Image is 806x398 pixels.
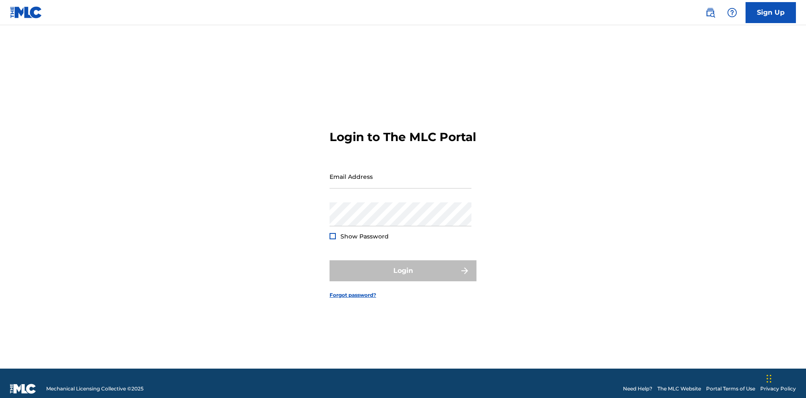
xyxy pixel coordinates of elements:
[702,4,719,21] a: Public Search
[764,358,806,398] iframe: Chat Widget
[10,6,42,18] img: MLC Logo
[10,384,36,394] img: logo
[623,385,652,393] a: Need Help?
[705,8,715,18] img: search
[330,291,376,299] a: Forgot password?
[727,8,737,18] img: help
[767,366,772,391] div: Drag
[724,4,741,21] div: Help
[706,385,755,393] a: Portal Terms of Use
[760,385,796,393] a: Privacy Policy
[340,233,389,240] span: Show Password
[330,130,476,144] h3: Login to The MLC Portal
[657,385,701,393] a: The MLC Website
[746,2,796,23] a: Sign Up
[46,385,144,393] span: Mechanical Licensing Collective © 2025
